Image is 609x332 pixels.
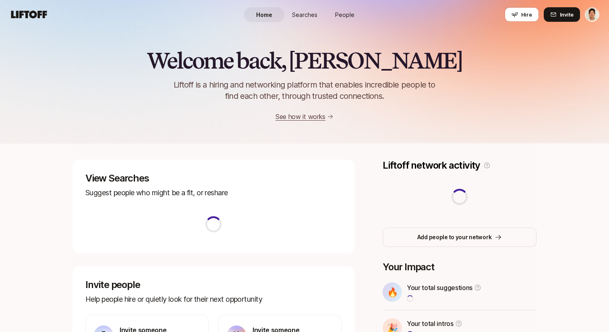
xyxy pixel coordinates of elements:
button: Add people to your network [383,228,536,247]
span: Home [256,10,272,19]
a: Home [244,7,284,22]
h2: Welcome back, [PERSON_NAME] [147,48,462,73]
p: Your Impact [383,261,536,273]
a: See how it works [275,113,325,121]
span: Searches [292,10,317,19]
button: Hire [505,7,539,22]
button: Jeremy Chen [585,7,599,22]
p: Your total suggestions [407,282,472,293]
p: View Searches [85,173,342,184]
p: Add people to your network [417,232,492,242]
p: Invite people [85,279,342,290]
span: Invite [560,10,574,19]
button: Invite [544,7,580,22]
p: Your total intros [407,318,454,329]
a: Searches [284,7,325,22]
div: 🔥 [383,282,402,302]
img: Jeremy Chen [585,8,599,21]
p: Liftoff is a hiring and networking platform that enables incredible people to find each other, th... [160,79,449,102]
p: Suggest people who might be a fit, or reshare [85,187,342,198]
p: Help people hire or quietly look for their next opportunity [85,294,342,305]
span: Hire [521,10,532,19]
a: People [325,7,365,22]
p: Liftoff network activity [383,160,480,171]
span: People [335,10,354,19]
